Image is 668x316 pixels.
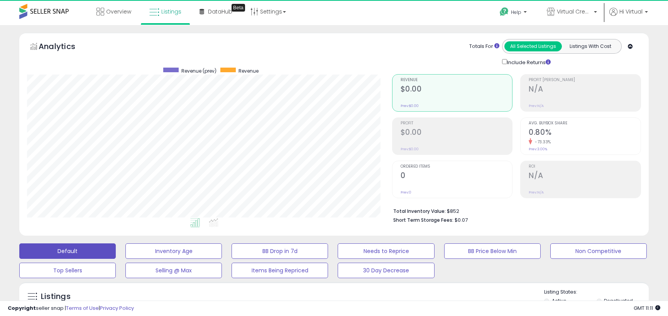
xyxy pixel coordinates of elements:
[529,78,641,82] span: Profit [PERSON_NAME]
[511,9,521,15] span: Help
[619,8,643,15] span: Hi Virtual
[529,104,544,108] small: Prev: N/A
[529,128,641,138] h2: 0.80%
[496,58,560,66] div: Include Returns
[401,104,419,108] small: Prev: $0.00
[338,243,434,259] button: Needs to Reprice
[401,128,512,138] h2: $0.00
[8,304,36,312] strong: Copyright
[39,41,90,54] h5: Analytics
[552,297,566,304] label: Active
[529,171,641,182] h2: N/A
[494,1,534,25] a: Help
[208,8,232,15] span: DataHub
[19,263,116,278] button: Top Sellers
[401,78,512,82] span: Revenue
[561,41,619,51] button: Listings With Cost
[106,8,131,15] span: Overview
[401,165,512,169] span: Ordered Items
[66,304,99,312] a: Terms of Use
[8,305,134,312] div: seller snap | |
[393,206,635,215] li: $852
[504,41,562,51] button: All Selected Listings
[19,243,116,259] button: Default
[238,68,259,74] span: Revenue
[609,8,648,25] a: Hi Virtual
[401,121,512,126] span: Profit
[469,43,499,50] div: Totals For
[393,208,446,214] b: Total Inventory Value:
[100,304,134,312] a: Privacy Policy
[444,243,541,259] button: BB Price Below Min
[557,8,592,15] span: Virtual Creative USA
[529,147,547,151] small: Prev: 3.00%
[232,263,328,278] button: Items Being Repriced
[161,8,181,15] span: Listings
[393,217,453,223] b: Short Term Storage Fees:
[529,190,544,195] small: Prev: N/A
[401,190,411,195] small: Prev: 0
[455,216,468,224] span: $0.07
[125,263,222,278] button: Selling @ Max
[41,291,71,302] h5: Listings
[550,243,647,259] button: Non Competitive
[499,7,509,17] i: Get Help
[529,85,641,95] h2: N/A
[232,4,245,12] div: Tooltip anchor
[338,263,434,278] button: 30 Day Decrease
[125,243,222,259] button: Inventory Age
[529,165,641,169] span: ROI
[401,147,419,151] small: Prev: $0.00
[401,171,512,182] h2: 0
[604,297,633,304] label: Deactivated
[634,304,660,312] span: 2025-10-7 11:11 GMT
[544,289,649,296] p: Listing States:
[181,68,216,74] span: Revenue (prev)
[401,85,512,95] h2: $0.00
[532,139,551,145] small: -73.33%
[232,243,328,259] button: BB Drop in 7d
[529,121,641,126] span: Avg. Buybox Share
